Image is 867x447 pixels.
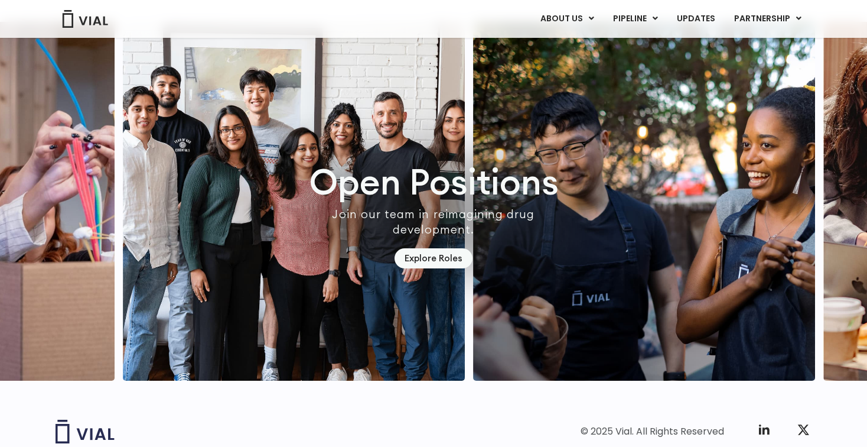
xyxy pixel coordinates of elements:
[56,420,115,443] img: Vial logo wih "Vial" spelled out
[581,425,724,438] div: © 2025 Vial. All Rights Reserved
[123,22,465,381] img: http://Group%20of%20smiling%20people%20posing%20for%20a%20picture
[725,9,811,29] a: PARTNERSHIPMenu Toggle
[61,10,109,28] img: Vial Logo
[667,9,724,29] a: UPDATES
[473,22,815,381] div: 1 / 7
[123,22,465,381] div: 7 / 7
[531,9,603,29] a: ABOUT USMenu Toggle
[395,248,472,269] a: Explore Roles
[473,22,815,381] img: http://Group%20of%20people%20smiling%20wearing%20aprons
[604,9,667,29] a: PIPELINEMenu Toggle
